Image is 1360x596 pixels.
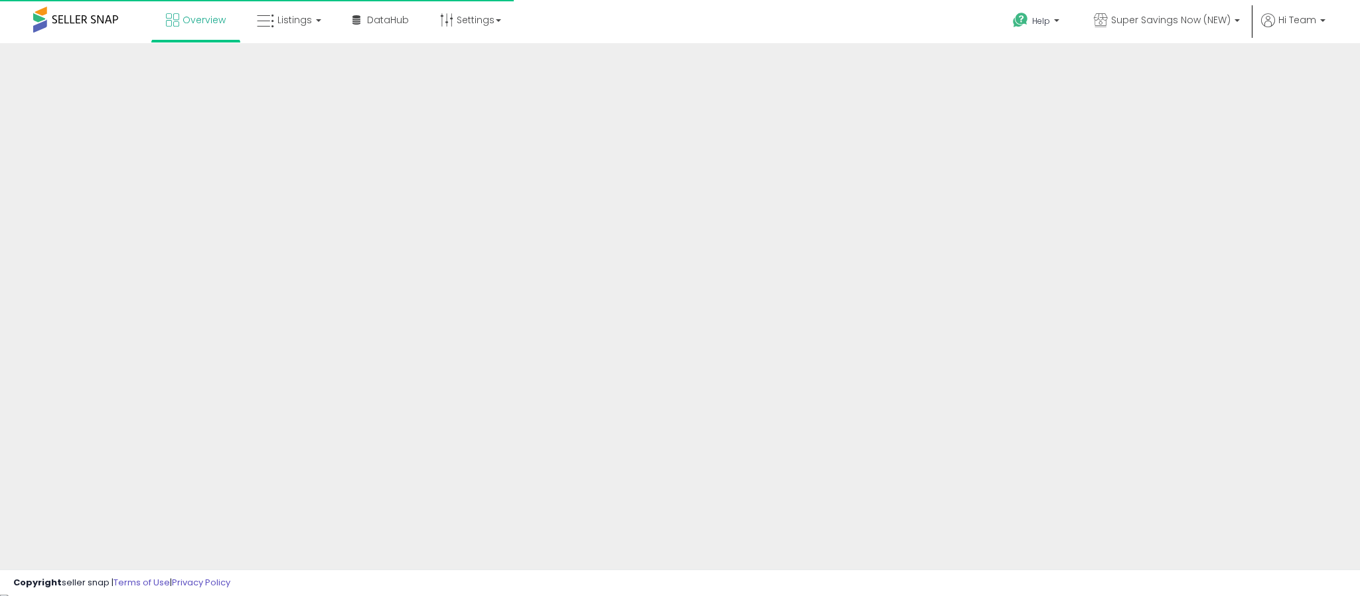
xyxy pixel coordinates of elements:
span: Help [1032,15,1050,27]
span: Hi Team [1278,13,1316,27]
a: Hi Team [1261,13,1325,43]
strong: Copyright [13,576,62,589]
i: Get Help [1012,12,1029,29]
span: Listings [277,13,312,27]
a: Terms of Use [113,576,170,589]
a: Help [1002,2,1073,43]
span: Overview [183,13,226,27]
a: Privacy Policy [172,576,230,589]
span: Super Savings Now (NEW) [1111,13,1231,27]
span: DataHub [367,13,409,27]
div: seller snap | | [13,577,230,589]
